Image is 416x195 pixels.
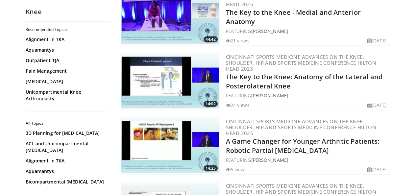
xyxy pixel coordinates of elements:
[251,92,288,99] a: [PERSON_NAME]
[26,47,106,53] a: Aquamantys
[26,158,106,164] a: Alignment in TKA
[367,166,387,173] li: [DATE]
[26,168,106,175] a: Aquamantys
[226,137,379,155] a: A Game Changer for Younger Arthritic Patients: Robotic Partial [MEDICAL_DATA]
[121,117,219,173] a: 14:25
[226,166,247,173] li: 6 views
[26,121,108,126] h2: All Topics:
[26,8,110,16] h2: Knee
[226,54,376,72] a: Cincinnati Sports Medicine Advances on the Knee, Shoulder, Hip and Sports Medicine Conference Hil...
[251,28,288,34] a: [PERSON_NAME]
[26,27,108,32] h2: Recommended Topics:
[26,68,106,74] a: Pain Management
[204,37,218,42] span: 44:42
[226,118,376,136] a: Cincinnati Sports Medicine Advances on the Knee, Shoulder, Hip and Sports Medicine Conference Hil...
[26,78,106,85] a: [MEDICAL_DATA]
[26,130,106,136] a: 3D Planning for [MEDICAL_DATA]
[26,140,106,154] a: ACL and Unicompartmental [MEDICAL_DATA]
[226,102,250,109] li: 24 views
[226,8,361,26] a: The Key to the Knee - Medial and Anterior Anatomy
[367,102,387,109] li: [DATE]
[204,101,218,107] span: 14:02
[226,37,250,44] li: 21 views
[121,53,219,109] img: 1ae9b744-ce94-4911-875f-fb396b0c41f4.300x170_q85_crop-smart_upscale.jpg
[121,53,219,109] a: 14:02
[226,28,389,35] div: FEATURING
[26,36,106,43] a: Alignment in TKA
[226,72,383,90] a: The Key to the Knee: Anatomy of the Lateral and Posterolateral Knee
[367,37,387,44] li: [DATE]
[204,165,218,171] span: 14:25
[26,89,106,102] a: Unicompartmental Knee Arthroplasty
[226,157,389,163] div: FEATURING
[251,157,288,163] a: [PERSON_NAME]
[26,57,106,64] a: Outpatient TJA
[121,117,219,173] img: 2730063e-241b-400a-9849-d127079604c1.300x170_q85_crop-smart_upscale.jpg
[226,92,389,99] div: FEATURING
[26,179,106,185] a: Bicompartmental [MEDICAL_DATA]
